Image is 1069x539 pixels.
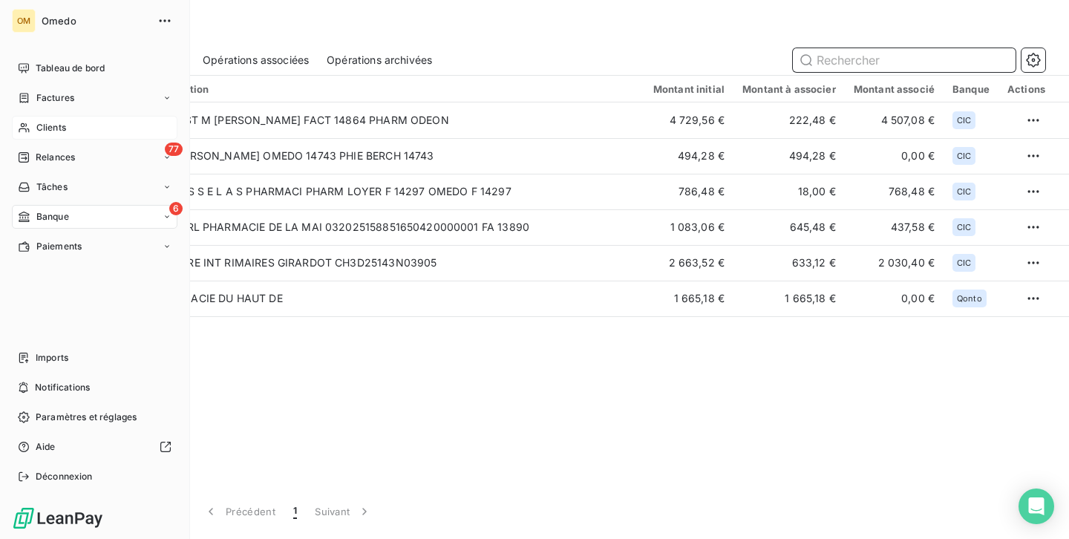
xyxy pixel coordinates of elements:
span: Notifications [35,381,90,394]
td: 1 665,18 € [733,281,845,316]
span: CIC [957,187,971,196]
td: 494,28 € [644,138,733,174]
button: 1 [284,496,306,527]
span: 77 [165,143,183,156]
span: Aide [36,440,56,454]
span: Tâches [36,180,68,194]
span: Paiements [36,240,82,253]
td: 18,00 € [733,174,845,209]
span: Banque [36,210,69,223]
span: Clients [36,121,66,134]
td: 1 083,06 € [644,209,733,245]
span: CIC [957,116,971,125]
td: 633,12 € [733,245,845,281]
span: Déconnexion [36,470,93,483]
td: 2 663,52 € [644,245,733,281]
td: 768,48 € [845,174,944,209]
td: 222,48 € [733,102,845,138]
td: 645,48 € [733,209,845,245]
td: FACTURE INT RIMAIRES GIRARDOT CH3D25143N03905 [144,245,644,281]
td: 4 729,56 € [644,102,733,138]
td: VIR SAS S E L A S PHARMACI PHARM LOYER F 14297 OMEDO F 14297 [144,174,644,209]
td: 437,58 € [845,209,944,245]
div: Actions [1007,83,1045,95]
a: Aide [12,435,177,459]
span: Imports [36,351,68,365]
div: Description [153,83,635,95]
span: Omedo [42,15,148,27]
img: Logo LeanPay [12,506,104,530]
td: VIR [PERSON_NAME] OMEDO 14743 PHIE BERCH 14743 [144,138,644,174]
td: 786,48 € [644,174,733,209]
span: Qonto [957,294,982,303]
input: Rechercher [793,48,1016,72]
td: VIR EURL PHARMACIE DE LA MAI 032025158851650420000001 FA 13890 [144,209,644,245]
span: Tableau de bord [36,62,105,75]
span: Paramètres et réglages [36,411,137,424]
td: 2 030,40 € [845,245,944,281]
span: Factures [36,91,74,105]
td: VIR INST M [PERSON_NAME] FACT 14864 PHARM ODEON [144,102,644,138]
div: Montant associé [854,83,935,95]
span: CIC [957,223,971,232]
button: Précédent [194,496,284,527]
button: Suivant [306,496,381,527]
td: 1 665,18 € [644,281,733,316]
td: 4 507,08 € [845,102,944,138]
td: 0,00 € [845,281,944,316]
td: PHARMACIE DU HAUT DE [144,281,644,316]
div: OM [12,9,36,33]
span: Relances [36,151,75,164]
td: 0,00 € [845,138,944,174]
div: Montant à associer [742,83,836,95]
div: Montant initial [653,83,725,95]
div: Open Intercom Messenger [1019,489,1054,524]
span: Opérations archivées [327,53,432,68]
span: 6 [169,202,183,215]
span: Opérations associées [203,53,309,68]
span: CIC [957,151,971,160]
td: 494,28 € [733,138,845,174]
span: CIC [957,258,971,267]
div: Banque [952,83,990,95]
span: 1 [293,504,297,519]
